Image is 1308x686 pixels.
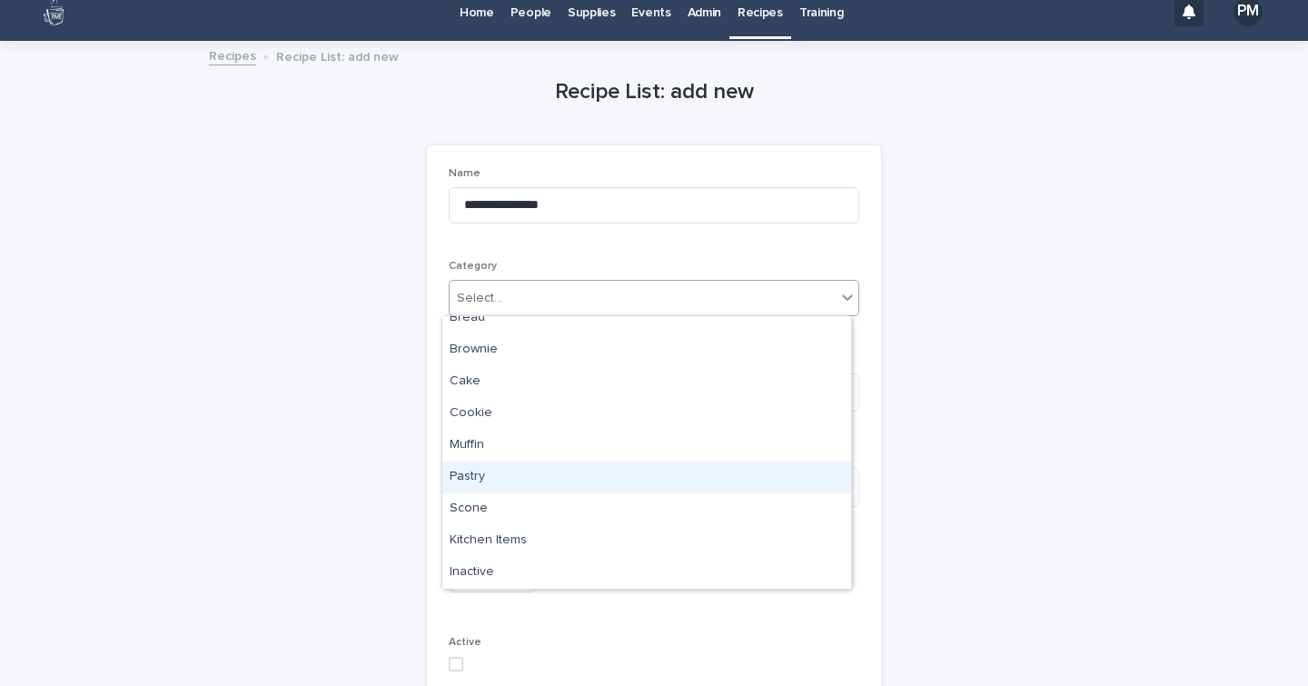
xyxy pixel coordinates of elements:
div: Brownie [442,334,851,366]
div: Inactive [442,557,851,589]
a: Recipes [209,45,256,65]
div: Pastry [442,462,851,493]
span: Category [449,261,497,272]
div: Muffin [442,430,851,462]
span: Active [449,637,481,648]
div: Scone [442,493,851,525]
div: Cake [442,366,851,398]
div: Bread [442,303,851,334]
div: Select... [457,289,502,308]
div: Kitchen Items [442,525,851,557]
div: Cookie [442,398,851,430]
p: Recipe List: add new [276,45,399,65]
h1: Recipe List: add new [427,79,881,105]
span: Name [449,168,481,179]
